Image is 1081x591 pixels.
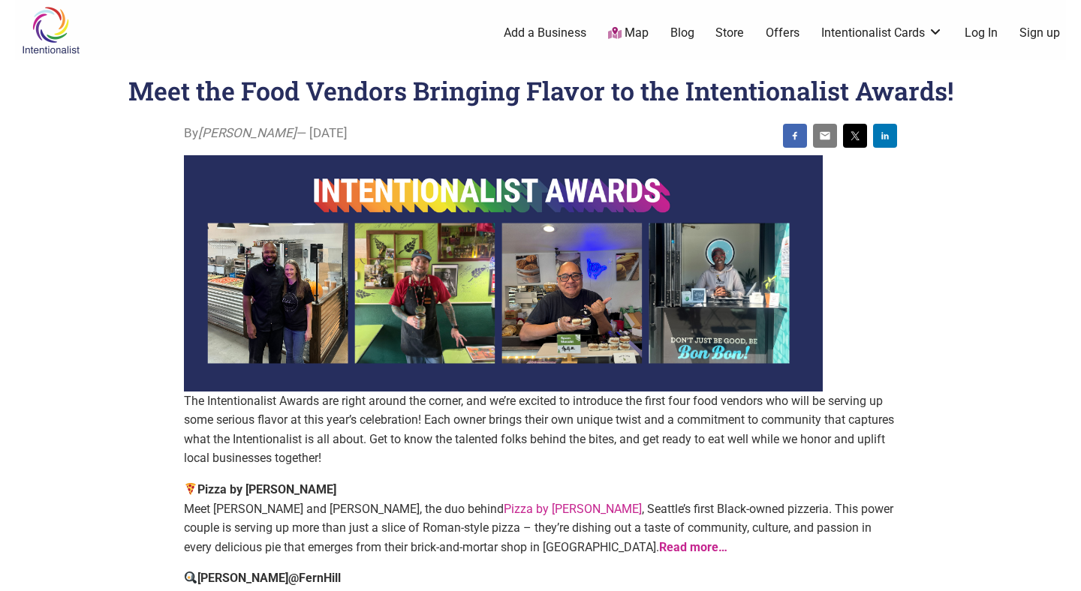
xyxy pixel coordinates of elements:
a: Intentionalist Cards [821,25,943,41]
p: Meet [PERSON_NAME] and [PERSON_NAME], the duo behind , Seattle’s first Black-owned pizzeria. This... [184,480,897,556]
a: Store [715,25,744,41]
strong: [PERSON_NAME]@FernHill [184,571,341,585]
img: linkedin sharing button [879,130,891,142]
a: Sign up [1019,25,1060,41]
strong: Pizza by [PERSON_NAME] [184,482,336,496]
a: Add a Business [504,25,586,41]
img: email sharing button [819,130,831,142]
i: [PERSON_NAME] [198,125,297,140]
a: Read more… [659,540,727,554]
img: 🍕 [185,483,197,495]
a: Offers [766,25,799,41]
a: Pizza by [PERSON_NAME] [504,502,642,516]
a: Log In [965,25,998,41]
h1: Meet the Food Vendors Bringing Flavor to the Intentionalist Awards! [128,73,953,107]
img: twitter sharing button [849,130,861,142]
img: 🍳 [185,571,197,583]
img: Intentionalist [15,6,86,55]
p: The Intentionalist Awards are right around the corner, and we’re excited to introduce the first f... [184,391,897,468]
img: facebook sharing button [789,130,801,142]
span: By — [DATE] [184,124,348,143]
a: Blog [670,25,694,41]
a: Map [608,25,649,42]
